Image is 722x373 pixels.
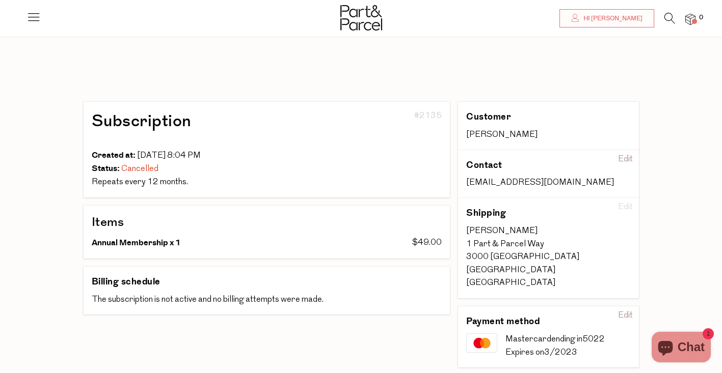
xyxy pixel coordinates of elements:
div: Mastercard 5022 3/2023 [505,333,631,359]
span: [DATE] 8:04 PM [137,152,201,160]
div: [GEOGRAPHIC_DATA] [466,277,631,290]
span: The subscription is not active and no billing attempts were made. [92,296,324,304]
span: Created at: [92,149,136,161]
span: Annual Membership [92,237,168,249]
h3: Shipping [466,206,598,220]
div: Edit [614,199,637,216]
span: ending in [551,335,582,343]
inbox-online-store-chat: Shopify online store chat [649,332,714,365]
h3: Customer [466,110,598,124]
span: [PERSON_NAME] [466,131,538,139]
div: Edit [614,152,637,168]
h1: Subscription [92,110,322,133]
div: 1 Part & Parcel Way [466,238,631,251]
span: x [170,237,174,249]
div: Edit [614,308,637,324]
span: 1 [175,237,181,249]
div: #2135 [330,110,442,149]
a: 0 [685,14,696,24]
h2: Items [92,214,442,231]
img: Part&Parcel [340,5,382,31]
div: . [92,176,442,189]
span: Cancelled [121,165,158,173]
span: Status: [92,162,120,175]
div: [PERSON_NAME] [466,225,631,238]
span: Hi [PERSON_NAME] [581,14,643,23]
a: Hi [PERSON_NAME] [559,9,654,27]
span: Expires on [505,349,544,357]
span: Repeats every [92,178,146,186]
div: 3000 [GEOGRAPHIC_DATA] [GEOGRAPHIC_DATA] [466,251,631,277]
span: $49.00 [412,239,442,247]
span: 0 [697,13,706,22]
span: 12 months [147,178,186,186]
h3: Contact [466,158,598,173]
h3: Billing schedule [92,275,161,289]
h3: Payment method [466,314,598,329]
span: [EMAIL_ADDRESS][DOMAIN_NAME] [466,179,614,187]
